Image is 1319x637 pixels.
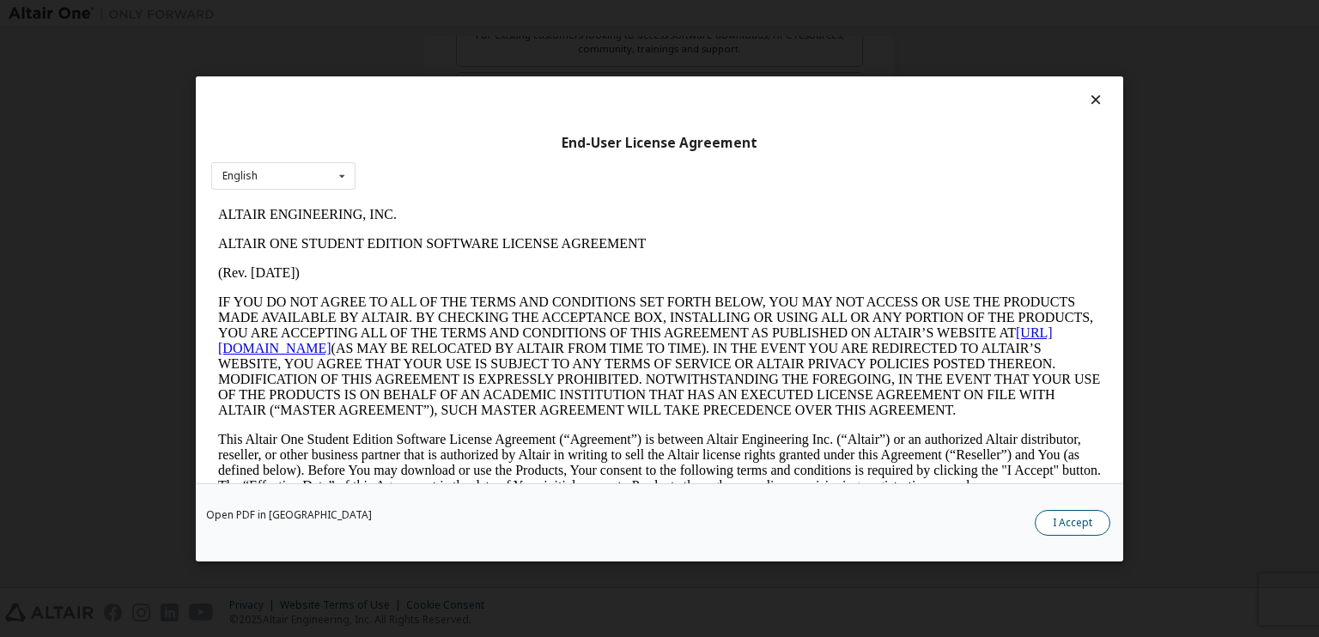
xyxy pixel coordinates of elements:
p: This Altair One Student Edition Software License Agreement (“Agreement”) is between Altair Engine... [7,232,890,294]
p: (Rev. [DATE]) [7,65,890,81]
p: ALTAIR ENGINEERING, INC. [7,7,890,22]
p: IF YOU DO NOT AGREE TO ALL OF THE TERMS AND CONDITIONS SET FORTH BELOW, YOU MAY NOT ACCESS OR USE... [7,94,890,218]
p: ALTAIR ONE STUDENT EDITION SOFTWARE LICENSE AGREEMENT [7,36,890,52]
a: [URL][DOMAIN_NAME] [7,125,842,155]
button: I Accept [1035,509,1110,535]
div: End-User License Agreement [211,134,1108,151]
a: Open PDF in [GEOGRAPHIC_DATA] [206,509,372,519]
div: English [222,171,258,181]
